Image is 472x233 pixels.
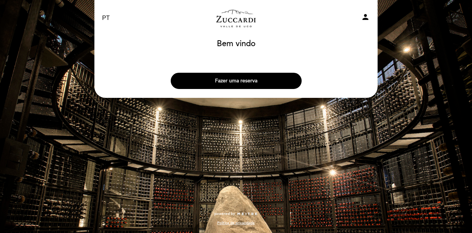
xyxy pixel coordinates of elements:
[214,211,258,216] a: powered by
[217,40,256,48] h1: Bem vindo
[171,73,302,89] button: Fazer uma reserva
[190,8,282,28] a: Zuccardi Valle de Uco - Turismo
[361,13,370,21] i: person
[217,220,255,226] a: Política de privacidade
[361,13,370,24] button: person
[237,212,258,216] img: MEITRE
[214,211,235,216] span: powered by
